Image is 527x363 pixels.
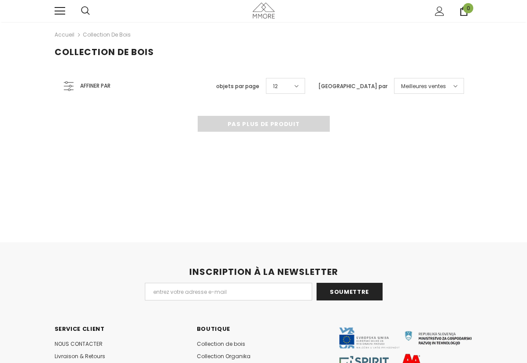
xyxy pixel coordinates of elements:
[401,82,446,91] span: Meilleures ventes
[339,345,472,352] a: Javni Razpis
[317,283,383,300] input: Soumettre
[216,82,259,91] label: objets par page
[197,340,245,348] span: Collection de bois
[459,7,468,16] a: 0
[253,3,275,18] img: Cas MMORE
[197,338,245,350] a: Collection de bois
[83,31,131,38] a: Collection de bois
[189,266,338,278] span: INSCRIPTION À LA NEWSLETTER
[145,283,312,300] input: Email Address
[197,352,251,360] span: Collection Organika
[273,82,278,91] span: 12
[55,30,74,40] a: Accueil
[55,46,154,58] span: Collection de bois
[197,350,251,363] a: Collection Organika
[80,81,111,91] span: Affiner par
[55,350,105,363] a: Livraison & Retours
[197,325,230,333] span: BOUTIQUE
[318,82,387,91] label: [GEOGRAPHIC_DATA] par
[463,3,473,13] span: 0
